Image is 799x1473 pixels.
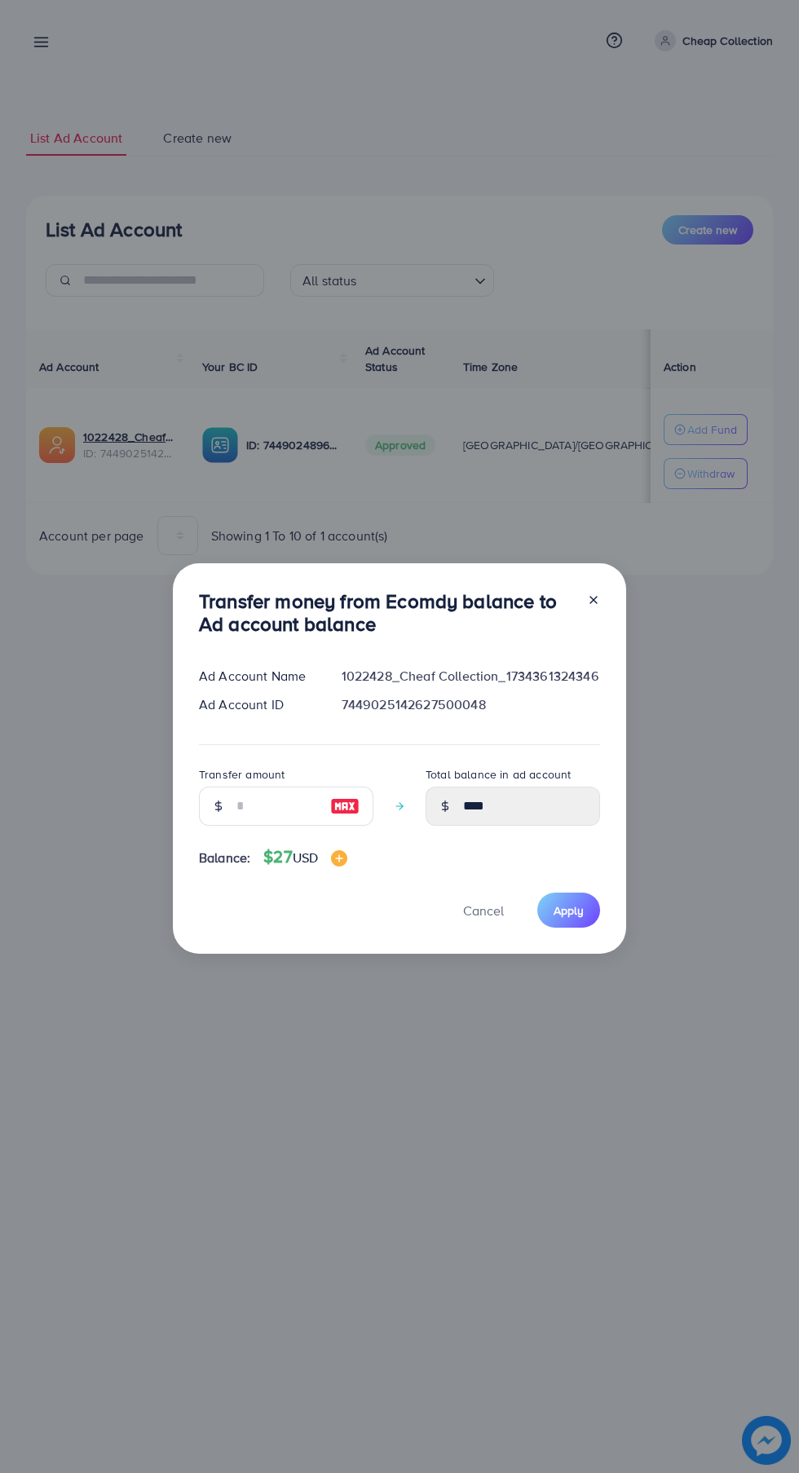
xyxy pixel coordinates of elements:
[329,667,613,686] div: 1022428_Cheaf Collection_1734361324346
[463,902,504,920] span: Cancel
[199,766,285,783] label: Transfer amount
[293,849,318,867] span: USD
[263,847,347,867] h4: $27
[199,849,250,867] span: Balance:
[554,902,584,919] span: Apply
[331,850,347,867] img: image
[186,695,329,714] div: Ad Account ID
[426,766,571,783] label: Total balance in ad account
[330,796,360,816] img: image
[186,667,329,686] div: Ad Account Name
[329,695,613,714] div: 7449025142627500048
[443,893,524,928] button: Cancel
[199,589,574,637] h3: Transfer money from Ecomdy balance to Ad account balance
[537,893,600,928] button: Apply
